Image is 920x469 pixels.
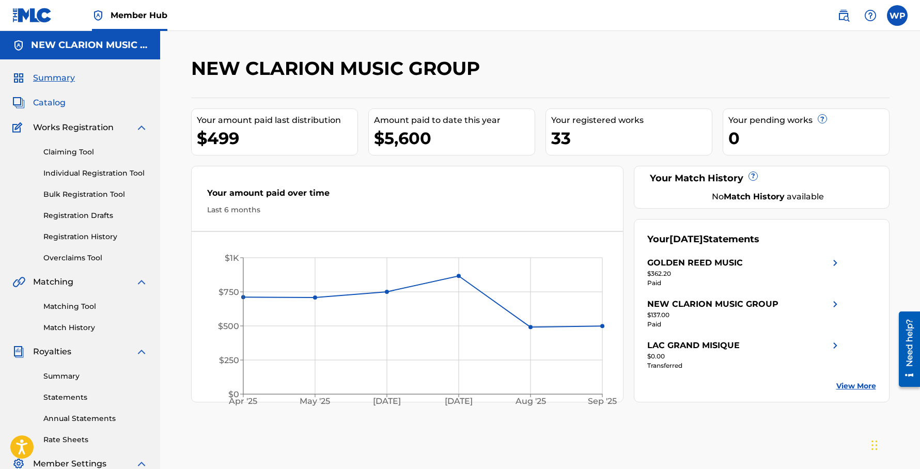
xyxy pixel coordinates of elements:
a: Individual Registration Tool [43,168,148,179]
span: [DATE] [669,233,703,245]
div: GOLDEN REED MUSIC [647,257,743,269]
span: Summary [33,72,75,84]
div: Your Statements [647,232,759,246]
a: Overclaims Tool [43,253,148,263]
a: Annual Statements [43,413,148,424]
tspan: Aug '25 [515,397,546,407]
div: Paid [647,320,841,329]
tspan: May '25 [300,397,330,407]
div: NEW CLARION MUSIC GROUP [647,298,778,310]
div: Drag [871,430,878,461]
img: Works Registration [12,121,26,134]
div: $499 [197,127,357,150]
div: Paid [647,278,841,288]
tspan: [DATE] [445,397,473,407]
img: Summary [12,72,25,84]
img: search [837,9,850,22]
div: Last 6 months [207,205,608,215]
h5: NEW CLARION MUSIC GROUP [31,39,148,51]
span: Member Hub [111,9,167,21]
img: expand [135,276,148,288]
span: ? [749,172,757,180]
div: 0 [728,127,889,150]
tspan: [DATE] [373,397,401,407]
tspan: Apr '25 [228,397,257,407]
span: ? [818,115,827,123]
a: Registration Drafts [43,210,148,221]
h2: NEW CLARION MUSIC GROUP [191,57,485,80]
img: Accounts [12,39,25,52]
a: Statements [43,392,148,403]
img: expand [135,346,148,358]
a: Match History [43,322,148,333]
a: NEW CLARION MUSIC GROUPright chevron icon$137.00Paid [647,298,841,329]
div: LAC GRAND MISIQUE [647,339,740,352]
div: $0.00 [647,352,841,361]
tspan: $750 [219,287,239,297]
img: Top Rightsholder [92,9,104,22]
img: Catalog [12,97,25,109]
tspan: Sep '25 [588,397,617,407]
a: Rate Sheets [43,434,148,445]
div: $137.00 [647,310,841,320]
tspan: $250 [219,355,239,365]
div: 33 [551,127,712,150]
a: CatalogCatalog [12,97,66,109]
a: LAC GRAND MISIQUEright chevron icon$0.00Transferred [647,339,841,370]
a: GOLDEN REED MUSICright chevron icon$362.20Paid [647,257,841,288]
div: No available [660,191,876,203]
span: Catalog [33,97,66,109]
a: Matching Tool [43,301,148,312]
div: Transferred [647,361,841,370]
img: expand [135,121,148,134]
a: View More [836,381,876,392]
div: Your pending works [728,114,889,127]
div: Your amount paid last distribution [197,114,357,127]
img: right chevron icon [829,257,841,269]
img: Royalties [12,346,25,358]
tspan: $0 [228,389,239,399]
a: Bulk Registration Tool [43,189,148,200]
div: Amount paid to date this year [374,114,535,127]
img: right chevron icon [829,339,841,352]
div: $362.20 [647,269,841,278]
div: Help [860,5,881,26]
a: SummarySummary [12,72,75,84]
iframe: Chat Widget [868,419,920,469]
tspan: $1K [225,253,239,263]
tspan: $500 [218,321,239,331]
a: Summary [43,371,148,382]
div: $5,600 [374,127,535,150]
img: right chevron icon [829,298,841,310]
div: Your Match History [647,171,876,185]
iframe: Resource Center [891,307,920,392]
span: Works Registration [33,121,114,134]
a: Claiming Tool [43,147,148,158]
span: Matching [33,276,73,288]
div: User Menu [887,5,908,26]
div: Your registered works [551,114,712,127]
strong: Match History [724,192,785,201]
div: Your amount paid over time [207,187,608,205]
img: Matching [12,276,25,288]
span: Royalties [33,346,71,358]
img: help [864,9,877,22]
a: Registration History [43,231,148,242]
img: MLC Logo [12,8,52,23]
a: Public Search [833,5,854,26]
